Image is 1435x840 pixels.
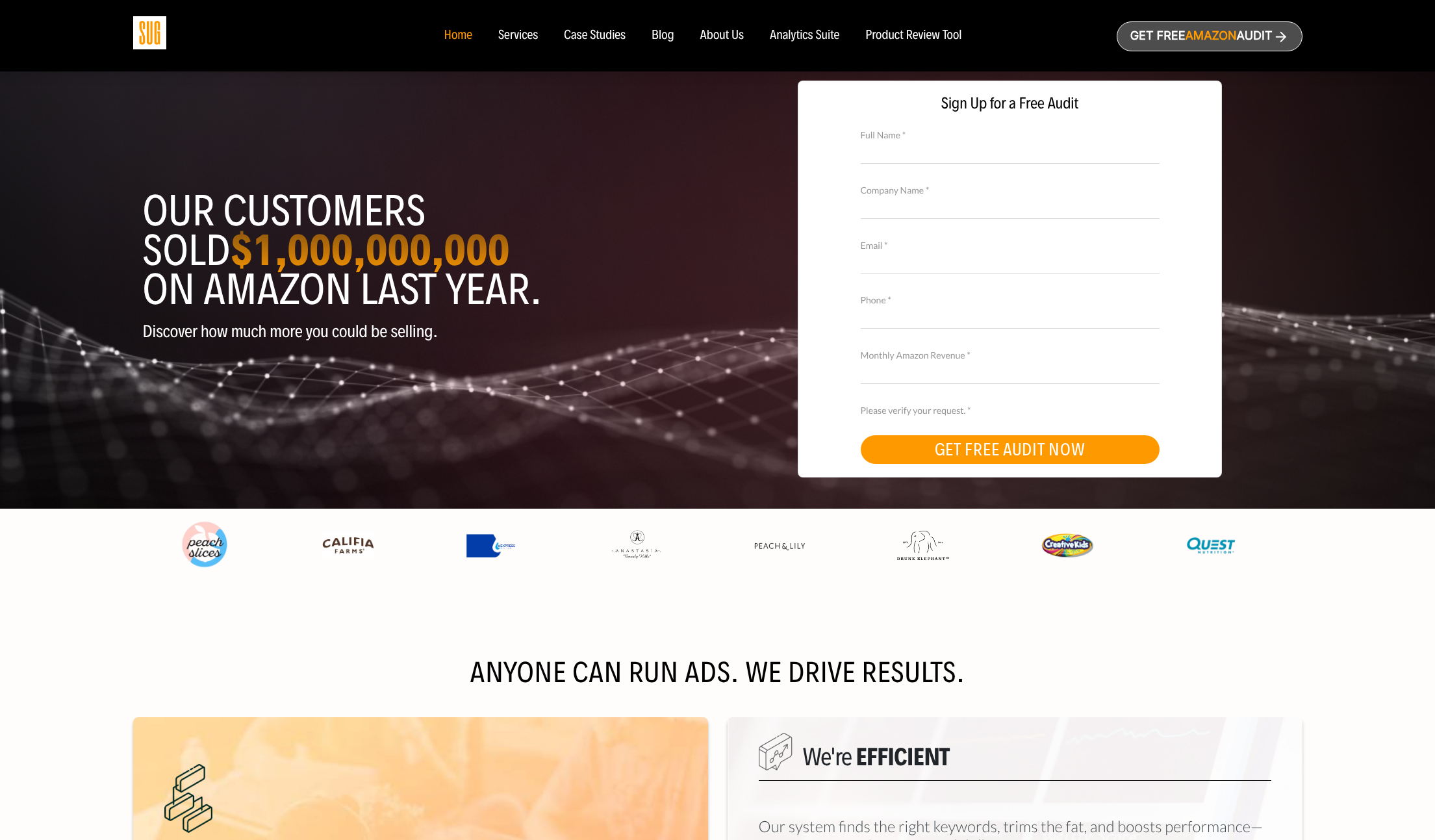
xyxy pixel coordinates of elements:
[143,192,708,309] h1: Our customers sold on Amazon last year.
[1185,532,1237,559] img: Quest Nutriton
[322,532,374,559] img: Califia Farms
[861,183,1160,197] label: Company Name *
[444,29,472,43] a: Home
[1185,29,1236,43] span: Amazon
[179,519,231,571] img: Peach Slices
[759,743,1271,781] h5: We're
[143,322,708,341] p: Discover how much more you could be selling.
[564,29,626,43] a: Case Studies
[856,741,949,772] span: Efficient
[861,196,1160,218] input: Company Name *
[770,29,839,43] a: Analytics Suite
[610,529,662,561] img: Anastasia Beverly Hills
[498,29,538,43] a: Services
[811,94,1208,113] span: Sign Up for a Free Audit
[652,29,674,43] a: Blog
[861,238,1160,253] label: Email *
[133,16,166,49] img: Sug
[1041,533,1093,557] img: Creative Kids
[1117,21,1302,51] a: Get freeAmazonAudit
[861,140,1160,163] input: Full Name *
[861,348,1160,363] label: Monthly Amazon Revenue *
[861,306,1160,329] input: Contact Number *
[865,29,961,43] a: Product Review Tool
[861,293,1160,307] label: Phone *
[133,660,1302,686] h2: Anyone can run ads. We drive results.
[466,534,518,557] img: Express Water
[861,128,1160,142] label: Full Name *
[861,251,1160,274] input: Email *
[861,403,1160,418] label: Please verify your request. *
[861,361,1160,384] input: Monthly Amazon Revenue *
[700,29,744,43] a: About Us
[759,733,793,770] img: We are Smart
[164,764,212,833] img: We are Smart
[897,531,949,561] img: Drunk Elephant
[861,435,1160,464] button: GET FREE AUDIT NOW
[754,542,806,551] img: Peach & Lily
[230,223,509,277] strong: $1,000,000,000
